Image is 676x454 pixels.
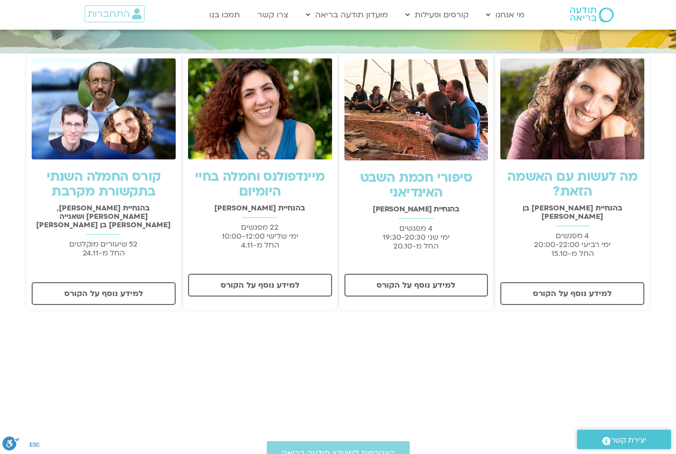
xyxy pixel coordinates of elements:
span: החל מ-20.10 [393,241,438,251]
h2: בהנחיית [PERSON_NAME], [PERSON_NAME] ושאנייה [PERSON_NAME] בן [PERSON_NAME] [32,204,176,229]
p: 4 מפגשים ימי שני 19:30-20:30 [344,224,488,251]
a: למידע נוסף על הקורס [188,274,332,297]
span: למידע נוסף על הקורס [64,289,143,298]
a: למידע נוסף על הקורס [32,282,176,305]
span: למידע נוסף על הקורס [221,281,299,290]
span: התחברות [88,8,130,19]
a: קורסים ופעילות [400,5,474,24]
a: מי אנחנו [481,5,530,24]
a: קורס החמלה השנתי בתקשורת מקרבת [47,168,160,201]
a: למידע נוסף על הקורס [500,282,644,305]
a: מועדון תודעה בריאה [301,5,393,24]
span: למידע נוסף על הקורס [377,281,455,290]
a: מה לעשות עם האשמה הזאת? [507,168,638,201]
p: 4 מפגשים ימי רביעי 20:00-22:00 החל מ-15.10 [500,231,644,258]
span: יצירת קשר [611,434,646,447]
h2: בהנחיית [PERSON_NAME] [344,205,488,213]
a: צרו קשר [252,5,293,24]
a: למידע נוסף על הקורס [344,274,488,297]
a: תמכו בנו [204,5,245,24]
p: 52 שיעורים מוקלטים החל מ-24.11 [32,240,176,257]
span: למידע נוסף על הקורס [533,289,612,298]
a: מיינדפולנס וחמלה בחיי היומיום [195,168,325,201]
p: 22 מפגשים ימי שלישי 10:00-12:00 החל מ-4.11 [188,223,332,250]
a: יצירת קשר [577,430,671,449]
a: התחברות [85,5,145,22]
h2: בהנחיית [PERSON_NAME] בן [PERSON_NAME] [500,204,644,221]
a: סיפורי חכמת השבט האינדיאני [360,169,472,202]
img: תודעה בריאה [570,7,614,22]
h2: בהנחיית [PERSON_NAME] [188,204,332,212]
